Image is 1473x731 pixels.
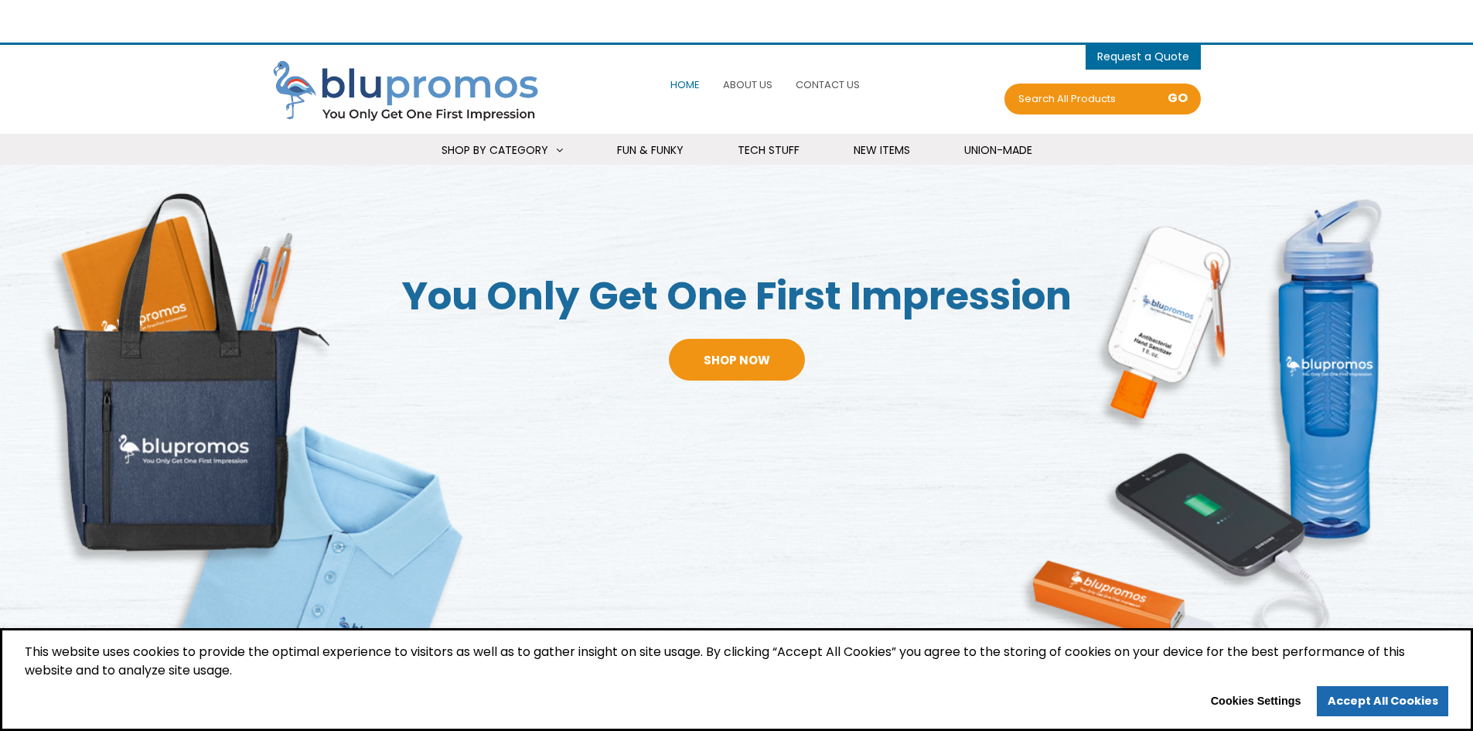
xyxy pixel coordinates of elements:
[368,269,1105,323] span: You Only Get One First Impression
[669,339,805,381] a: Shop Now
[964,142,1032,158] span: Union-Made
[834,134,929,167] a: New Items
[25,643,1448,686] span: This website uses cookies to provide the optimal experience to visitors as well as to gather insi...
[1097,49,1189,68] span: items - Cart
[723,77,772,92] span: About Us
[617,142,684,158] span: Fun & Funky
[719,68,776,101] a: About Us
[1317,686,1448,717] a: allow cookies
[670,77,700,92] span: Home
[1200,689,1311,714] button: Cookies Settings
[796,77,860,92] span: Contact Us
[854,142,910,158] span: New Items
[422,134,582,167] a: Shop By Category
[792,68,864,101] a: Contact Us
[945,134,1052,167] a: Union-Made
[738,142,800,158] span: Tech Stuff
[598,134,703,167] a: Fun & Funky
[718,134,819,167] a: Tech Stuff
[667,68,704,101] a: Home
[1097,45,1189,68] button: items - Cart
[273,60,551,124] img: Blupromos LLC's Logo
[442,142,548,158] span: Shop By Category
